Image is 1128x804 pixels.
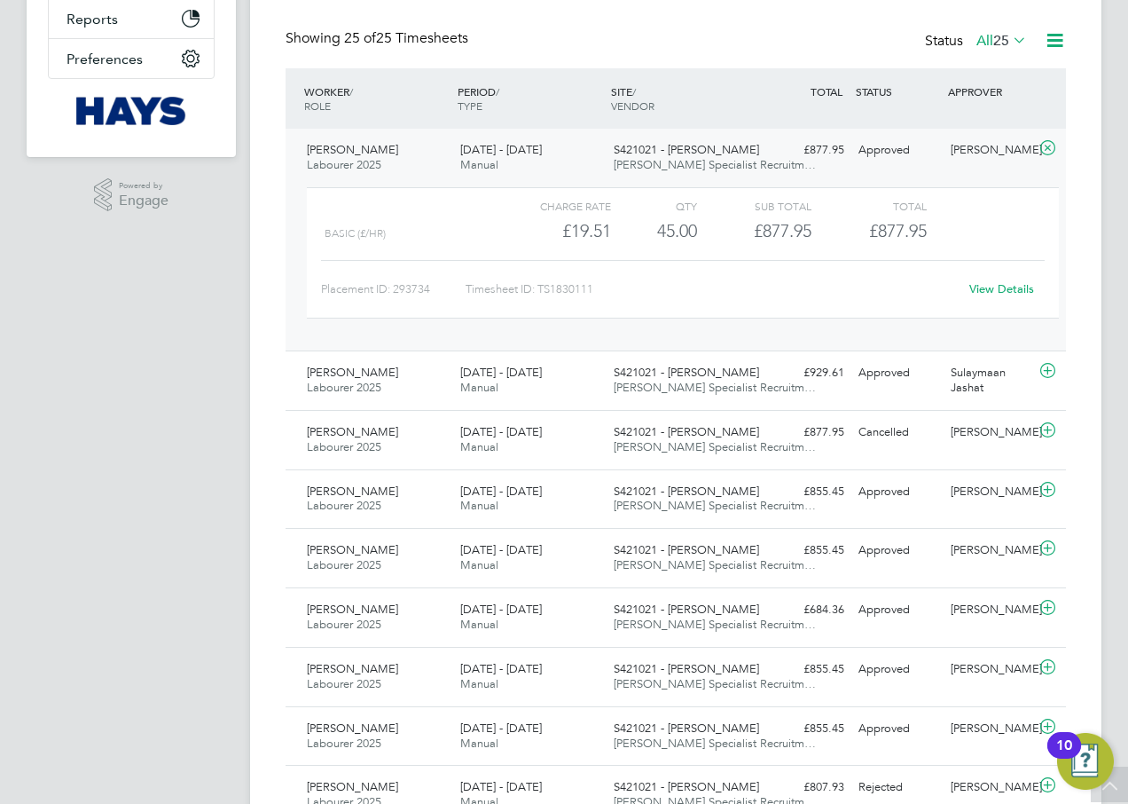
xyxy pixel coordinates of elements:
[460,602,542,617] span: [DATE] - [DATE]
[307,542,398,557] span: [PERSON_NAME]
[344,29,468,47] span: 25 Timesheets
[851,655,944,684] div: Approved
[759,773,851,802] div: £807.93
[307,557,381,572] span: Labourer 2025
[697,217,811,246] div: £877.95
[851,536,944,565] div: Approved
[460,484,542,499] span: [DATE] - [DATE]
[460,542,542,557] span: [DATE] - [DATE]
[307,676,381,691] span: Labourer 2025
[925,29,1030,54] div: Status
[614,736,816,751] span: [PERSON_NAME] Specialist Recruitm…
[759,477,851,507] div: £855.45
[759,418,851,447] div: £877.95
[944,595,1036,625] div: [PERSON_NAME]
[944,75,1036,107] div: APPROVER
[460,721,542,736] span: [DATE] - [DATE]
[460,617,498,632] span: Manual
[1057,733,1114,790] button: Open Resource Center, 10 new notifications
[48,97,215,125] a: Go to home page
[67,11,118,28] span: Reports
[466,275,958,303] div: Timesheet ID: TS1830111
[632,84,636,99] span: /
[614,157,816,172] span: [PERSON_NAME] Specialist Recruitm…
[76,97,187,125] img: hays-logo-retina.png
[307,142,398,157] span: [PERSON_NAME]
[307,157,381,172] span: Labourer 2025
[969,281,1034,296] a: View Details
[944,359,1036,403] div: Sulaymaan Jashat
[460,424,542,439] span: [DATE] - [DATE]
[614,676,816,691] span: [PERSON_NAME] Specialist Recruitm…
[460,439,498,454] span: Manual
[759,714,851,744] div: £855.45
[759,136,851,165] div: £877.95
[307,498,381,513] span: Labourer 2025
[460,779,542,794] span: [DATE] - [DATE]
[307,602,398,617] span: [PERSON_NAME]
[851,75,944,107] div: STATUS
[759,359,851,388] div: £929.61
[321,275,466,303] div: Placement ID: 293734
[944,773,1036,802] div: [PERSON_NAME]
[759,536,851,565] div: £855.45
[614,542,759,557] span: S421021 - [PERSON_NAME]
[614,142,759,157] span: S421021 - [PERSON_NAME]
[344,29,376,47] span: 25 of
[614,380,816,395] span: [PERSON_NAME] Specialist Recruitm…
[614,365,759,380] span: S421021 - [PERSON_NAME]
[611,217,697,246] div: 45.00
[460,736,498,751] span: Manual
[944,477,1036,507] div: [PERSON_NAME]
[458,99,482,113] span: TYPE
[976,32,1027,50] label: All
[300,75,453,122] div: WORKER
[49,39,214,78] button: Preferences
[496,84,499,99] span: /
[460,661,542,676] span: [DATE] - [DATE]
[851,136,944,165] div: Approved
[611,195,697,217] div: QTY
[614,484,759,499] span: S421021 - [PERSON_NAME]
[94,178,169,212] a: Powered byEngage
[851,773,944,802] div: Rejected
[851,477,944,507] div: Approved
[1056,745,1072,769] div: 10
[460,498,498,513] span: Manual
[307,380,381,395] span: Labourer 2025
[614,779,759,794] span: S421021 - [PERSON_NAME]
[851,595,944,625] div: Approved
[460,142,542,157] span: [DATE] - [DATE]
[307,617,381,632] span: Labourer 2025
[460,557,498,572] span: Manual
[759,595,851,625] div: £684.36
[611,99,654,113] span: VENDOR
[944,536,1036,565] div: [PERSON_NAME]
[304,99,331,113] span: ROLE
[614,498,816,513] span: [PERSON_NAME] Specialist Recruitm…
[614,602,759,617] span: S421021 - [PERSON_NAME]
[349,84,353,99] span: /
[851,418,944,447] div: Cancelled
[851,359,944,388] div: Approved
[614,721,759,736] span: S421021 - [PERSON_NAME]
[119,178,168,193] span: Powered by
[497,217,611,246] div: £19.51
[614,617,816,632] span: [PERSON_NAME] Specialist Recruitm…
[307,736,381,751] span: Labourer 2025
[944,136,1036,165] div: [PERSON_NAME]
[497,195,611,217] div: Charge rate
[614,439,816,454] span: [PERSON_NAME] Specialist Recruitm…
[944,418,1036,447] div: [PERSON_NAME]
[614,661,759,676] span: S421021 - [PERSON_NAME]
[307,439,381,454] span: Labourer 2025
[453,75,607,122] div: PERIOD
[811,195,926,217] div: Total
[697,195,811,217] div: Sub Total
[759,655,851,684] div: £855.45
[460,380,498,395] span: Manual
[460,157,498,172] span: Manual
[460,676,498,691] span: Manual
[307,365,398,380] span: [PERSON_NAME]
[944,714,1036,744] div: [PERSON_NAME]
